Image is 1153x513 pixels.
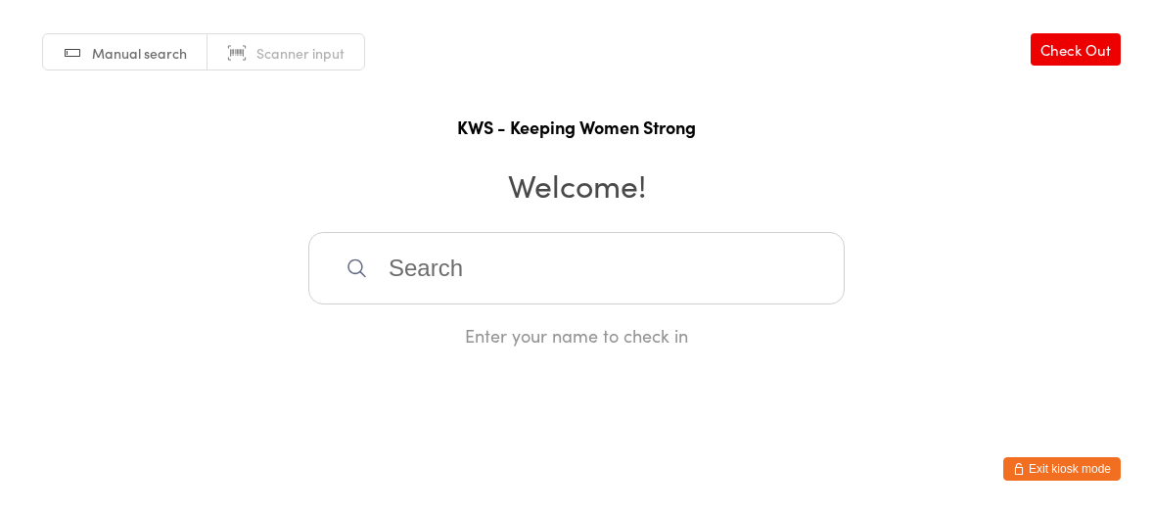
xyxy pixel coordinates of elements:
[308,232,845,304] input: Search
[256,43,345,63] span: Scanner input
[92,43,187,63] span: Manual search
[20,163,1133,207] h2: Welcome!
[1031,33,1121,66] a: Check Out
[1003,457,1121,481] button: Exit kiosk mode
[20,115,1133,139] h1: KWS - Keeping Women Strong
[308,323,845,348] div: Enter your name to check in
